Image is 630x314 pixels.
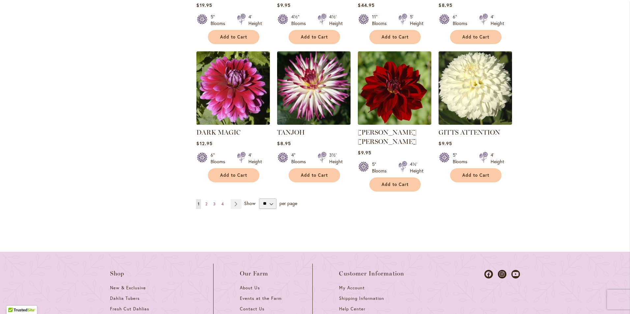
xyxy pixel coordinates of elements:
[205,201,207,206] span: 2
[439,128,500,136] a: GITTS ATTENTION
[5,291,23,309] iframe: Launch Accessibility Center
[410,161,423,174] div: 4½' Height
[208,30,259,44] button: Add to Cart
[439,51,512,125] img: GITTS ATTENTION
[339,306,365,312] span: Help Center
[277,140,291,146] span: $8.95
[289,30,340,44] button: Add to Cart
[208,168,259,182] button: Add to Cart
[277,2,290,8] span: $9.95
[212,199,217,209] a: 3
[498,270,506,278] a: Dahlias on Instagram
[196,51,270,125] img: DARK MAGIC
[462,34,489,40] span: Add to Cart
[244,200,255,206] span: Show
[358,120,431,126] a: DEBORA RENAE
[382,34,409,40] span: Add to Cart
[291,152,310,165] div: 4" Blooms
[110,306,149,312] span: Fresh Cut Dahlias
[369,30,421,44] button: Add to Cart
[279,200,297,206] span: per page
[329,152,343,165] div: 3½' Height
[450,30,501,44] button: Add to Cart
[358,149,371,156] span: $9.95
[196,120,270,126] a: DARK MAGIC
[410,13,423,27] div: 5' Height
[196,128,241,136] a: DARK MAGIC
[198,201,199,206] span: 1
[220,172,247,178] span: Add to Cart
[277,128,305,136] a: TANJOH
[204,199,209,209] a: 2
[450,168,501,182] button: Add to Cart
[221,201,224,206] span: 4
[329,13,343,27] div: 4½' Height
[439,140,452,146] span: $9.95
[291,13,310,27] div: 4½" Blooms
[240,306,265,312] span: Contact Us
[211,152,229,165] div: 6" Blooms
[339,270,404,277] span: Customer Information
[453,13,471,27] div: 6" Blooms
[358,51,431,125] img: DEBORA RENAE
[196,140,212,146] span: $12.95
[439,2,452,8] span: $8.95
[110,296,140,301] span: Dahlia Tubers
[358,128,416,145] a: [PERSON_NAME] [PERSON_NAME]
[220,34,247,40] span: Add to Cart
[453,152,471,165] div: 5" Blooms
[462,172,489,178] span: Add to Cart
[491,152,504,165] div: 4' Height
[110,285,146,291] span: New & Exclusive
[110,270,125,277] span: Shop
[372,161,390,174] div: 5" Blooms
[220,199,225,209] a: 4
[339,285,365,291] span: My Account
[213,201,215,206] span: 3
[358,2,374,8] span: $44.95
[484,270,493,278] a: Dahlias on Facebook
[277,120,351,126] a: TANJOH
[439,120,512,126] a: GITTS ATTENTION
[196,2,212,8] span: $19.95
[248,13,262,27] div: 4' Height
[289,168,340,182] button: Add to Cart
[301,34,328,40] span: Add to Cart
[301,172,328,178] span: Add to Cart
[240,270,268,277] span: Our Farm
[369,177,421,192] button: Add to Cart
[339,296,384,301] span: Shipping Information
[240,296,281,301] span: Events at the Farm
[372,13,390,27] div: 11" Blooms
[240,285,260,291] span: About Us
[491,13,504,27] div: 4' Height
[277,51,351,125] img: TANJOH
[511,270,520,278] a: Dahlias on Youtube
[211,13,229,27] div: 5" Blooms
[382,182,409,187] span: Add to Cart
[248,152,262,165] div: 4' Height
